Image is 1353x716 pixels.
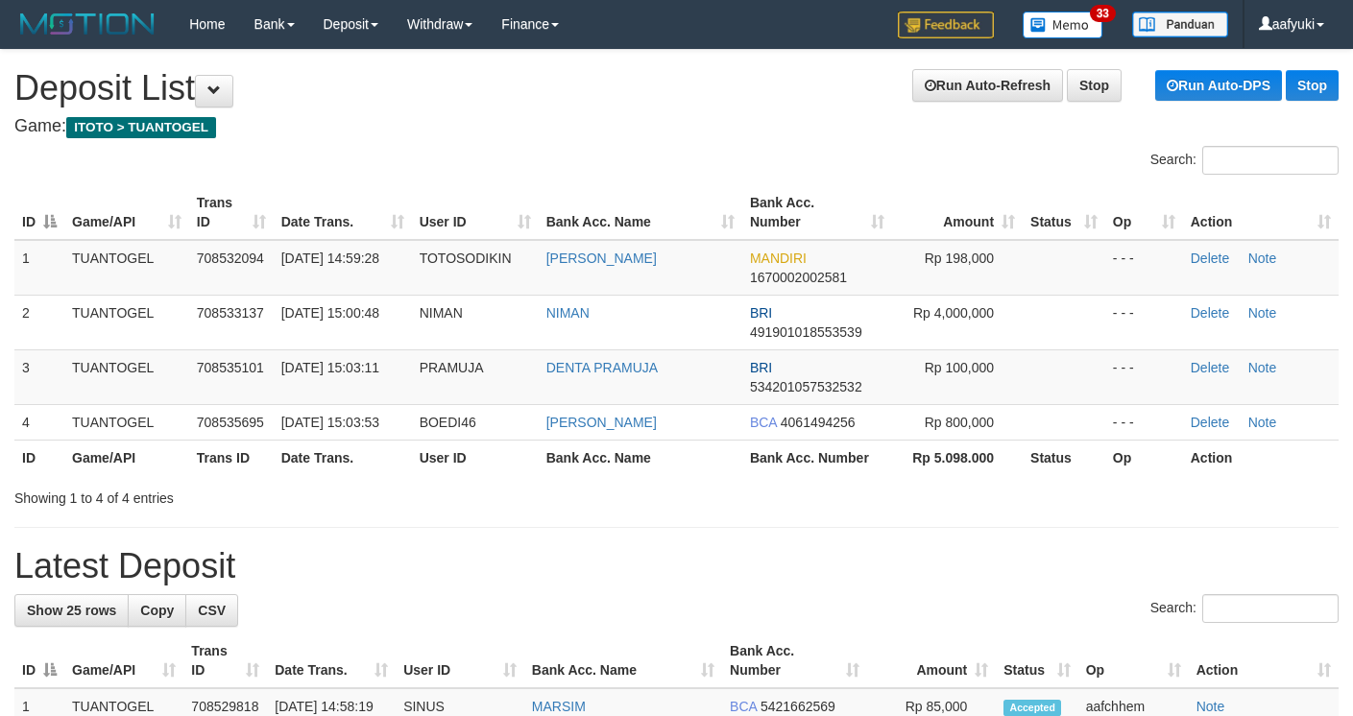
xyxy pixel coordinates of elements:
th: Rp 5.098.000 [892,440,1023,475]
span: Copy [140,603,174,618]
a: [PERSON_NAME] [546,415,657,430]
span: Copy 4061494256 to clipboard [781,415,856,430]
span: [DATE] 14:59:28 [281,251,379,266]
span: [DATE] 15:03:53 [281,415,379,430]
a: Run Auto-DPS [1155,70,1282,101]
th: Bank Acc. Number [742,440,892,475]
th: Bank Acc. Name [539,440,742,475]
td: 2 [14,295,64,349]
span: BRI [750,360,772,375]
span: ITOTO > TUANTOGEL [66,117,216,138]
label: Search: [1150,594,1339,623]
span: [DATE] 15:03:11 [281,360,379,375]
th: Bank Acc. Name: activate to sort column ascending [524,633,722,688]
th: Game/API: activate to sort column ascending [64,185,189,240]
td: 3 [14,349,64,404]
th: ID: activate to sort column descending [14,185,64,240]
a: Delete [1191,251,1229,266]
span: 708533137 [197,305,264,321]
span: 708532094 [197,251,264,266]
th: Amount: activate to sort column ascending [892,185,1023,240]
img: panduan.png [1132,12,1228,37]
h1: Latest Deposit [14,547,1339,585]
th: Op [1105,440,1183,475]
td: TUANTOGEL [64,349,189,404]
a: Stop [1067,69,1122,102]
th: Status: activate to sort column ascending [996,633,1077,688]
span: 708535695 [197,415,264,430]
a: DENTA PRAMUJA [546,360,658,375]
span: Accepted [1003,700,1061,716]
img: MOTION_logo.png [14,10,160,38]
a: [PERSON_NAME] [546,251,657,266]
th: User ID: activate to sort column ascending [412,185,539,240]
td: - - - [1105,349,1183,404]
th: Status [1023,440,1105,475]
input: Search: [1202,594,1339,623]
td: TUANTOGEL [64,240,189,296]
td: - - - [1105,240,1183,296]
th: User ID: activate to sort column ascending [396,633,524,688]
a: Run Auto-Refresh [912,69,1063,102]
td: 4 [14,404,64,440]
th: User ID [412,440,539,475]
th: Action [1183,440,1339,475]
span: BRI [750,305,772,321]
a: Stop [1286,70,1339,101]
span: 708535101 [197,360,264,375]
th: Bank Acc. Name: activate to sort column ascending [539,185,742,240]
span: Copy 491901018553539 to clipboard [750,324,862,340]
td: - - - [1105,404,1183,440]
img: Feedback.jpg [898,12,994,38]
a: Note [1248,415,1277,430]
img: Button%20Memo.svg [1023,12,1103,38]
span: Show 25 rows [27,603,116,618]
th: Trans ID [189,440,274,475]
th: Date Trans.: activate to sort column ascending [274,185,412,240]
a: Delete [1191,415,1229,430]
h1: Deposit List [14,69,1339,107]
th: Action: activate to sort column ascending [1183,185,1339,240]
span: Rp 198,000 [925,251,994,266]
td: 1 [14,240,64,296]
th: ID [14,440,64,475]
span: Copy 534201057532532 to clipboard [750,379,862,394]
a: CSV [185,594,238,627]
span: BCA [750,415,777,430]
th: Bank Acc. Number: activate to sort column ascending [742,185,892,240]
th: Trans ID: activate to sort column ascending [189,185,274,240]
a: Note [1196,699,1225,714]
a: MARSIM [532,699,586,714]
span: CSV [198,603,226,618]
th: Action: activate to sort column ascending [1189,633,1339,688]
span: 33 [1090,5,1116,22]
th: Game/API: activate to sort column ascending [64,633,183,688]
th: Amount: activate to sort column ascending [867,633,997,688]
a: Show 25 rows [14,594,129,627]
span: Rp 100,000 [925,360,994,375]
td: TUANTOGEL [64,295,189,349]
th: Status: activate to sort column ascending [1023,185,1105,240]
th: Trans ID: activate to sort column ascending [183,633,267,688]
label: Search: [1150,146,1339,175]
span: BCA [730,699,757,714]
th: Op: activate to sort column ascending [1105,185,1183,240]
a: Copy [128,594,186,627]
a: Note [1248,360,1277,375]
span: BOEDI46 [420,415,476,430]
th: ID: activate to sort column descending [14,633,64,688]
input: Search: [1202,146,1339,175]
h4: Game: [14,117,1339,136]
span: MANDIRI [750,251,807,266]
th: Date Trans. [274,440,412,475]
div: Showing 1 to 4 of 4 entries [14,481,549,508]
span: PRAMUJA [420,360,484,375]
span: Copy 5421662569 to clipboard [761,699,835,714]
a: Delete [1191,360,1229,375]
span: [DATE] 15:00:48 [281,305,379,321]
span: NIMAN [420,305,463,321]
a: Delete [1191,305,1229,321]
span: TOTOSODIKIN [420,251,512,266]
a: NIMAN [546,305,590,321]
th: Bank Acc. Number: activate to sort column ascending [722,633,867,688]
